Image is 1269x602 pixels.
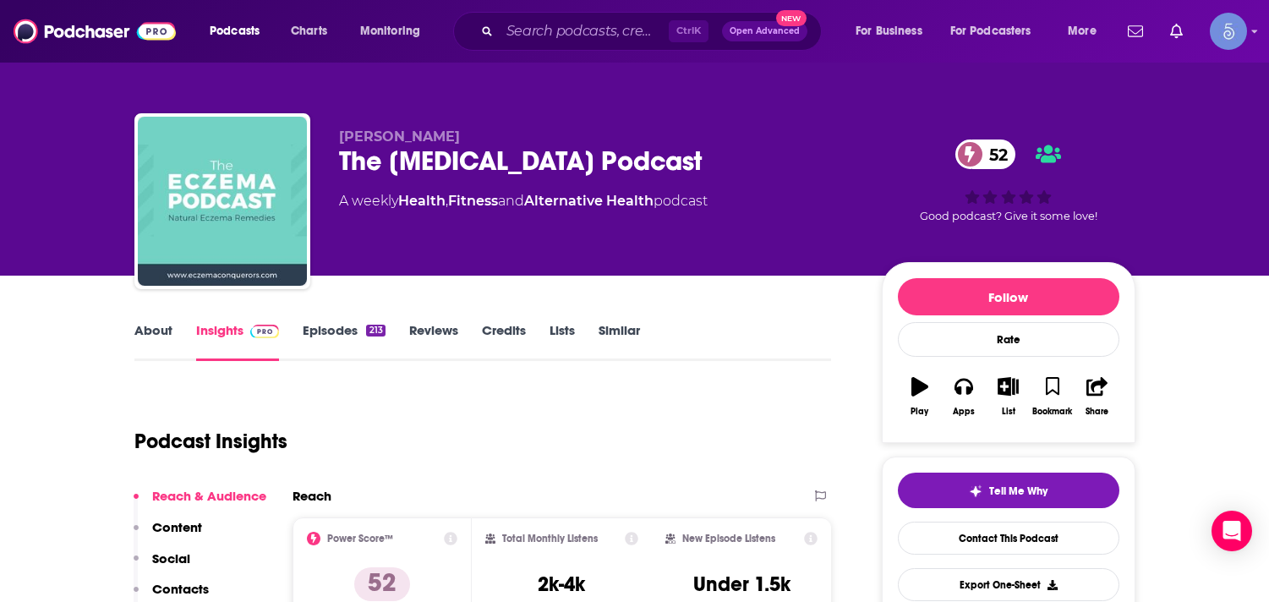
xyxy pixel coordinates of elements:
button: Content [134,519,202,550]
span: Charts [291,19,327,43]
span: New [776,10,807,26]
span: , [446,193,448,209]
span: For Podcasters [950,19,1031,43]
button: tell me why sparkleTell Me Why [898,473,1119,508]
a: About [134,322,172,361]
button: open menu [844,18,944,45]
p: 52 [354,567,410,601]
div: Share [1086,407,1108,417]
div: Play [911,407,928,417]
button: open menu [1056,18,1118,45]
button: open menu [348,18,442,45]
a: InsightsPodchaser Pro [196,322,280,361]
button: Follow [898,278,1119,315]
button: Play [898,366,942,427]
h2: Power Score™ [327,533,393,545]
a: Show notifications dropdown [1121,17,1150,46]
div: Rate [898,322,1119,357]
a: 52 [955,140,1016,169]
span: Tell Me Why [989,484,1047,498]
button: Share [1075,366,1119,427]
h2: Reach [293,488,331,504]
button: Social [134,550,190,582]
span: Open Advanced [730,27,800,36]
div: A weekly podcast [339,191,708,211]
a: Lists [550,322,575,361]
a: Fitness [448,193,498,209]
img: Podchaser - Follow, Share and Rate Podcasts [14,15,176,47]
a: Credits [482,322,526,361]
a: Contact This Podcast [898,522,1119,555]
span: and [498,193,524,209]
p: Reach & Audience [152,488,266,504]
h2: New Episode Listens [682,533,775,545]
img: The Eczema Podcast [138,117,307,286]
button: Apps [942,366,986,427]
div: List [1002,407,1015,417]
div: Search podcasts, credits, & more... [469,12,838,51]
span: For Business [856,19,922,43]
div: Open Intercom Messenger [1212,511,1252,551]
img: tell me why sparkle [969,484,982,498]
a: Alternative Health [524,193,654,209]
div: 213 [366,325,385,337]
span: More [1068,19,1097,43]
span: Ctrl K [669,20,708,42]
img: Podchaser Pro [250,325,280,338]
a: Health [398,193,446,209]
button: Show profile menu [1210,13,1247,50]
p: Social [152,550,190,566]
button: List [986,366,1030,427]
div: 52Good podcast? Give it some love! [882,129,1135,233]
h3: 2k-4k [538,572,585,597]
p: Contacts [152,581,209,597]
a: Episodes213 [303,322,385,361]
input: Search podcasts, credits, & more... [500,18,669,45]
button: Bookmark [1031,366,1075,427]
a: Reviews [409,322,458,361]
button: Reach & Audience [134,488,266,519]
span: [PERSON_NAME] [339,129,460,145]
button: open menu [939,18,1056,45]
img: User Profile [1210,13,1247,50]
button: Open AdvancedNew [722,21,807,41]
div: Bookmark [1032,407,1072,417]
h2: Total Monthly Listens [502,533,598,545]
a: Show notifications dropdown [1163,17,1190,46]
span: 52 [972,140,1016,169]
h3: Under 1.5k [693,572,790,597]
a: Similar [599,322,640,361]
p: Content [152,519,202,535]
button: open menu [198,18,282,45]
a: Charts [280,18,337,45]
span: Monitoring [360,19,420,43]
span: Logged in as Spiral5-G1 [1210,13,1247,50]
h1: Podcast Insights [134,429,287,454]
span: Good podcast? Give it some love! [920,210,1097,222]
span: Podcasts [210,19,260,43]
button: Export One-Sheet [898,568,1119,601]
div: Apps [953,407,975,417]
